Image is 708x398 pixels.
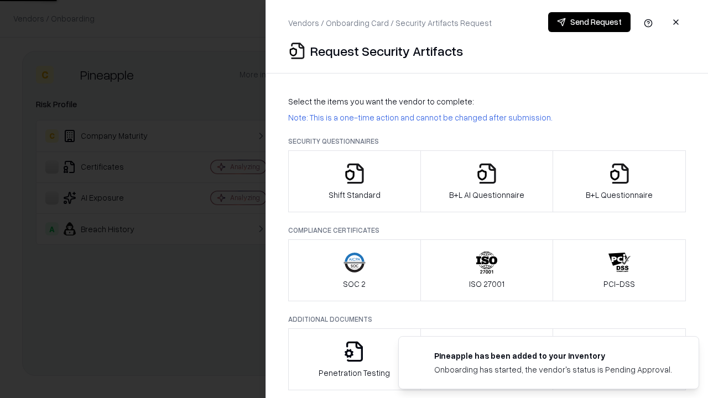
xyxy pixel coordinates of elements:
button: B+L Questionnaire [553,150,686,212]
p: Shift Standard [329,189,381,201]
p: Penetration Testing [319,367,390,379]
p: SOC 2 [343,278,366,290]
p: Note: This is a one-time action and cannot be changed after submission. [288,112,686,123]
div: Onboarding has started, the vendor's status is Pending Approval. [434,364,672,375]
p: Request Security Artifacts [310,42,463,60]
button: SOC 2 [288,239,421,301]
button: Data Processing Agreement [553,328,686,390]
p: B+L AI Questionnaire [449,189,524,201]
button: Send Request [548,12,631,32]
img: pineappleenergy.com [412,350,425,363]
p: Select the items you want the vendor to complete: [288,96,686,107]
p: Security Questionnaires [288,137,686,146]
button: PCI-DSS [553,239,686,301]
div: Pineapple has been added to your inventory [434,350,672,362]
button: Shift Standard [288,150,421,212]
p: Compliance Certificates [288,226,686,235]
p: Vendors / Onboarding Card / Security Artifacts Request [288,17,492,29]
p: Additional Documents [288,315,686,324]
p: ISO 27001 [469,278,504,290]
button: ISO 27001 [420,239,554,301]
p: B+L Questionnaire [586,189,653,201]
button: Privacy Policy [420,328,554,390]
button: B+L AI Questionnaire [420,150,554,212]
p: PCI-DSS [603,278,635,290]
button: Penetration Testing [288,328,421,390]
